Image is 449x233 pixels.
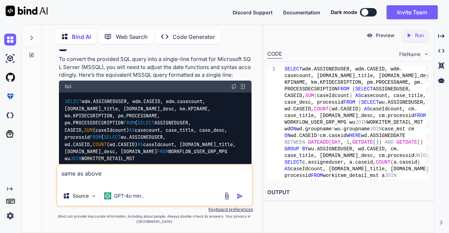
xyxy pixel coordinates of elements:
[290,133,317,138] span: wd.CASEID
[223,192,231,200] img: attachment
[347,139,349,145] span: 1
[349,93,352,98] span: )
[355,86,373,92] span: SELECT
[116,33,148,41] p: Web Search
[373,86,411,92] span: ASSIGNEDUSER,
[373,139,376,145] span: (
[332,139,341,145] span: DAY
[305,93,314,98] span: SUM
[138,141,143,148] span: AS
[314,93,317,98] span: (
[355,93,361,98] span: AS
[6,6,48,16] img: Bind AI
[423,51,429,57] img: chevron down
[267,50,282,59] div: CODE
[91,193,97,199] img: Pick Models
[335,126,370,132] span: wu.groupname
[65,84,72,89] span: Sql
[361,133,406,138] span: wd.ASSIGNEDDATE
[109,163,112,169] span: =
[323,173,385,178] span: workitem_detail_mst a
[308,139,329,145] span: DATEADD
[382,126,414,132] span: case_mst cm
[284,119,355,125] span: WORKFLOW_USER_GRP_MPG wu
[93,141,107,148] span: COUNT
[70,156,81,162] span: JOIN
[420,139,423,145] span: )
[376,159,391,165] span: COUNT
[302,66,403,72] span: wdm.ASSIGNEDUSER, wdm.CASEID, wdm.
[353,139,373,145] span: GETDATE
[284,86,337,92] span: PROCESSDECSRIPTION
[311,173,323,178] span: FROM
[284,133,290,138] span: ON
[397,139,417,145] span: GETDATE
[361,100,379,105] span: SELECT
[284,159,302,165] span: SELECT
[332,106,358,112] span: wd.CASEID
[104,192,111,199] img: GPT-4o mini
[284,93,305,98] span: CASEID,
[417,139,420,145] span: (
[284,106,314,112] span: wd.CASEID,
[302,146,308,152] span: BY
[414,153,429,158] span: UNION
[367,32,373,39] img: preview
[236,193,243,200] img: icon
[367,119,423,125] span: WORKITEM_DETAIL_MST
[4,34,16,46] img: chat
[347,133,361,138] span: WHERE
[157,148,168,155] span: FROM
[56,207,253,212] p: Keyboard preferences
[415,32,424,39] p: Run
[341,139,343,145] span: ,
[73,192,89,199] p: Source
[173,33,215,41] p: Code Generator
[385,173,397,178] span: JOIN
[57,165,252,186] textarea: same as above
[329,139,331,145] span: (
[338,179,344,185] span: ON
[146,163,157,169] span: JOIN
[65,98,82,105] span: SELECT
[284,126,290,132] span: wd
[284,80,423,85] span: KPINAME, km.KPIDECSRIPTION, pm.PROCESSNAME, pm.
[417,159,420,165] span: )
[4,210,16,222] img: settings
[284,146,299,152] span: GROUP
[283,9,320,16] button: Documentation
[72,33,91,41] p: Bind AI
[349,139,352,145] span: ,
[129,127,135,133] span: AS
[391,159,394,165] span: (
[59,55,252,79] p: To convert the provided SQL query into a single-line format for Microsoft SQL Server (MSSQL), you...
[376,32,395,39] p: Preview
[361,93,426,98] span: casecount, case_title,
[414,113,426,118] span: FROM
[358,106,361,112] span: )
[332,126,335,132] span: =
[331,9,357,16] span: Dark mode
[284,100,343,105] span: case_desc, processid
[370,126,382,132] span: JOIN
[284,166,290,172] span: AS
[70,163,76,169] span: ON
[56,214,253,224] p: Bind can provide inaccurate information, including about people. Always double-check its answers....
[4,90,16,102] img: premium
[104,134,121,141] span: SELECT
[4,71,16,83] img: githubLight
[308,146,400,152] span: wu.ASSIGNEDUSER, wd.CASEID, cm.
[376,139,379,145] span: )
[114,192,144,199] p: GPT-4o min..
[394,179,400,185] span: b.
[302,159,376,165] span: c.assigneduser, a.caseid,
[358,100,361,105] span: (
[284,66,302,72] span: SELECT
[394,159,417,165] span: a.caseid
[284,179,337,185] span: workitem_history b
[317,133,320,138] span: =
[4,53,16,64] img: ai-studio
[343,179,390,185] span: a.caseworkitemid
[379,139,382,145] span: )
[233,9,273,15] span: Discord Support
